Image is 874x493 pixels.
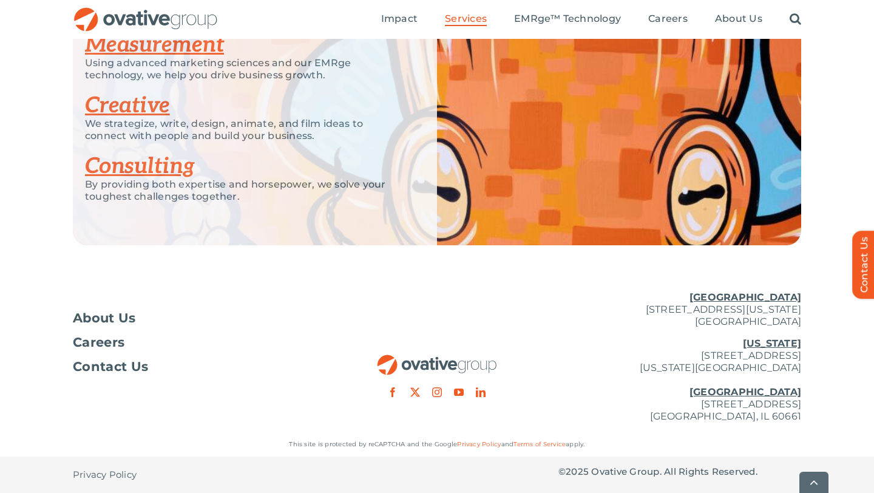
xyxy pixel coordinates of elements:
[558,291,801,328] p: [STREET_ADDRESS][US_STATE] [GEOGRAPHIC_DATA]
[73,457,316,493] nav: Footer - Privacy Policy
[558,338,801,423] p: [STREET_ADDRESS] [US_STATE][GEOGRAPHIC_DATA] [STREET_ADDRESS] [GEOGRAPHIC_DATA], IL 60661
[689,291,801,303] u: [GEOGRAPHIC_DATA]
[73,6,218,18] a: OG_Full_horizontal_RGB
[73,438,801,450] p: This site is protected by reCAPTCHA and the Google and apply.
[648,13,688,26] a: Careers
[743,338,801,349] u: [US_STATE]
[73,336,124,348] span: Careers
[73,469,137,481] span: Privacy Policy
[73,457,137,493] a: Privacy Policy
[381,13,418,25] span: Impact
[73,361,316,373] a: Contact Us
[513,440,566,448] a: Terms of Service
[454,387,464,397] a: youtube
[514,13,621,26] a: EMRge™ Technology
[432,387,442,397] a: instagram
[85,32,224,58] a: Measurement
[73,312,316,324] a: About Us
[514,13,621,25] span: EMRge™ Technology
[85,178,407,203] p: By providing both expertise and horsepower, we solve your toughest challenges together.
[445,13,487,25] span: Services
[648,13,688,25] span: Careers
[73,312,316,373] nav: Footer Menu
[388,387,398,397] a: facebook
[689,386,801,398] u: [GEOGRAPHIC_DATA]
[476,387,486,397] a: linkedin
[790,13,801,26] a: Search
[715,13,762,25] span: About Us
[410,387,420,397] a: twitter
[73,361,148,373] span: Contact Us
[566,466,589,477] span: 2025
[73,336,316,348] a: Careers
[381,13,418,26] a: Impact
[376,353,498,365] a: OG_Full_horizontal_RGB
[73,312,136,324] span: About Us
[85,153,195,180] a: Consulting
[85,57,407,81] p: Using advanced marketing sciences and our EMRge technology, we help you drive business growth.
[445,13,487,26] a: Services
[715,13,762,26] a: About Us
[85,92,170,119] a: Creative
[457,440,501,448] a: Privacy Policy
[85,118,407,142] p: We strategize, write, design, animate, and film ideas to connect with people and build your busin...
[558,466,801,478] p: © Ovative Group. All Rights Reserved.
